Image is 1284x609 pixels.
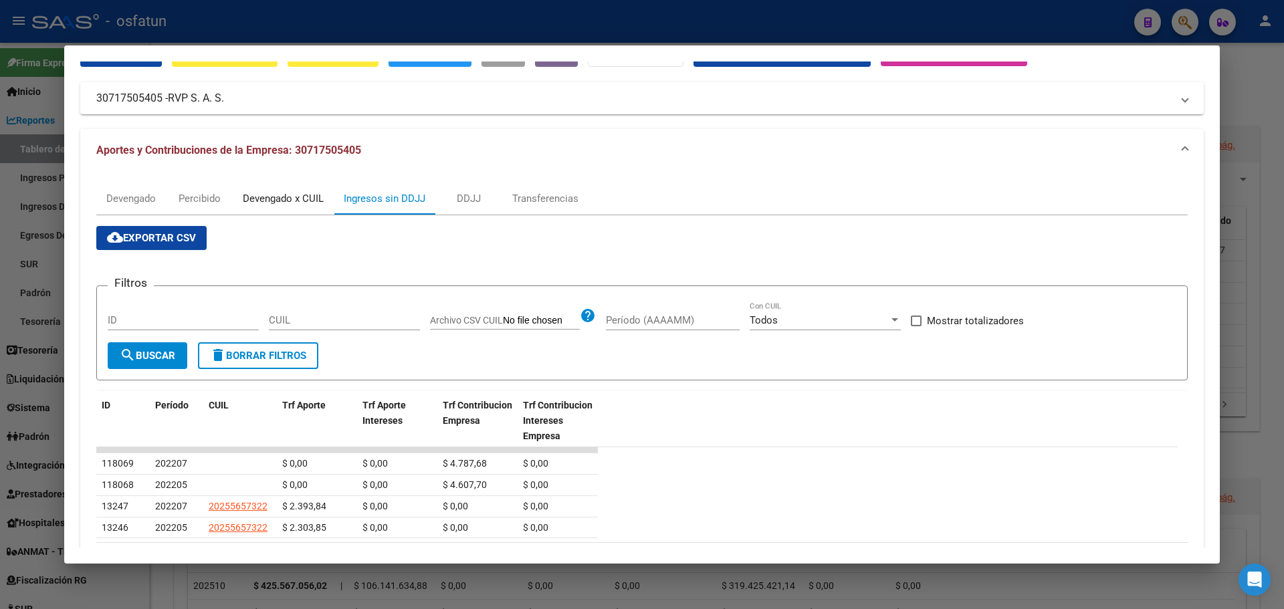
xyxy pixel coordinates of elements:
span: ID [102,400,110,410]
div: Percibido [179,191,221,206]
span: $ 0,00 [362,522,388,533]
span: 13246 [102,522,128,533]
span: 202207 [155,501,187,511]
span: 20255657322 [209,501,267,511]
datatable-header-cell: CUIL [203,391,277,450]
div: Devengado [106,191,156,206]
span: $ 0,00 [282,458,308,469]
span: $ 0,00 [523,522,548,533]
input: Archivo CSV CUIL [503,315,580,327]
span: $ 0,00 [362,458,388,469]
h3: Filtros [108,275,154,290]
button: Organismos Ext. [588,42,683,67]
datatable-header-cell: Trf Aporte Intereses [357,391,437,450]
mat-expansion-panel-header: Aportes y Contribuciones de la Empresa: 30717505405 [80,129,1204,172]
span: Aportes y Contribuciones de la Empresa: 30717505405 [96,144,361,156]
span: $ 0,00 [523,458,548,469]
span: Buscar [120,350,175,362]
span: Trf Contribucion Empresa [443,400,512,426]
span: CUIL [209,400,229,410]
div: DDJJ [457,191,481,206]
span: 202205 [155,522,187,533]
span: Borrar Filtros [210,350,306,362]
datatable-header-cell: Trf Contribucion Intereses Empresa [518,391,598,450]
datatable-header-cell: ID [96,391,150,450]
span: Trf Aporte [282,400,326,410]
span: 20255657322 [209,522,267,533]
span: $ 0,00 [523,479,548,490]
datatable-header-cell: Trf Contribucion Empresa [437,391,518,450]
span: 118068 [102,479,134,490]
mat-icon: delete [210,347,226,363]
span: RVP S. A. S. [168,90,224,106]
span: $ 4.607,70 [443,479,487,490]
span: $ 2.393,84 [282,501,326,511]
mat-icon: cloud_download [107,229,123,245]
button: Buscar [108,342,187,369]
button: Borrar Filtros [198,342,318,369]
div: Open Intercom Messenger [1239,564,1271,596]
mat-icon: help [580,308,596,324]
span: Período [155,400,189,410]
div: 4 total [96,543,1188,576]
div: Aportes y Contribuciones de la Empresa: 30717505405 [80,172,1204,598]
span: $ 0,00 [282,479,308,490]
span: Mostrar totalizadores [927,313,1024,329]
span: $ 4.787,68 [443,458,487,469]
span: Exportar CSV [107,232,196,244]
span: $ 0,00 [362,479,388,490]
span: Todos [750,314,778,326]
div: Ingresos sin DDJJ [344,191,425,206]
div: Devengado x CUIL [243,191,324,206]
mat-expansion-panel-header: 30717505405 -RVP S. A. S. [80,82,1204,114]
span: Archivo CSV CUIL [430,315,503,326]
span: $ 0,00 [523,501,548,511]
datatable-header-cell: Período [150,391,203,450]
span: $ 0,00 [362,501,388,511]
span: Trf Contribucion Intereses Empresa [523,400,593,441]
span: Trf Aporte Intereses [362,400,406,426]
span: 118069 [102,458,134,469]
datatable-header-cell: Trf Aporte [277,391,357,450]
span: $ 0,00 [443,522,468,533]
button: Exportar CSV [96,226,207,250]
mat-icon: search [120,347,136,363]
div: Transferencias [512,191,578,206]
span: $ 2.303,85 [282,522,326,533]
span: 13247 [102,501,128,511]
span: 202205 [155,479,187,490]
span: $ 0,00 [443,501,468,511]
span: 202207 [155,458,187,469]
mat-panel-title: 30717505405 - [96,90,1172,106]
